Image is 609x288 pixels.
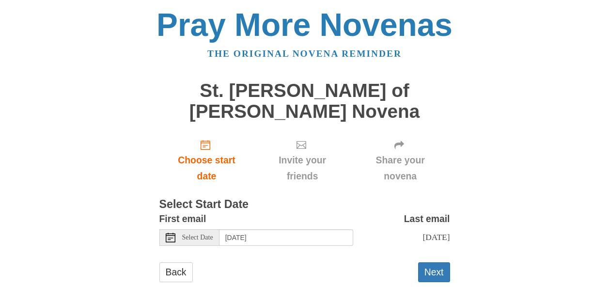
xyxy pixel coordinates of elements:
[404,211,450,227] label: Last email
[422,232,450,242] span: [DATE]
[207,48,402,59] a: The original novena reminder
[182,234,213,241] span: Select Date
[264,152,341,184] span: Invite your friends
[351,131,450,189] div: Click "Next" to confirm your start date first.
[156,7,453,43] a: Pray More Novenas
[159,262,193,282] a: Back
[360,152,440,184] span: Share your novena
[159,131,254,189] a: Choose start date
[159,211,206,227] label: First email
[159,80,450,122] h1: St. [PERSON_NAME] of [PERSON_NAME] Novena
[159,198,450,211] h3: Select Start Date
[254,131,350,189] div: Click "Next" to confirm your start date first.
[169,152,245,184] span: Choose start date
[418,262,450,282] button: Next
